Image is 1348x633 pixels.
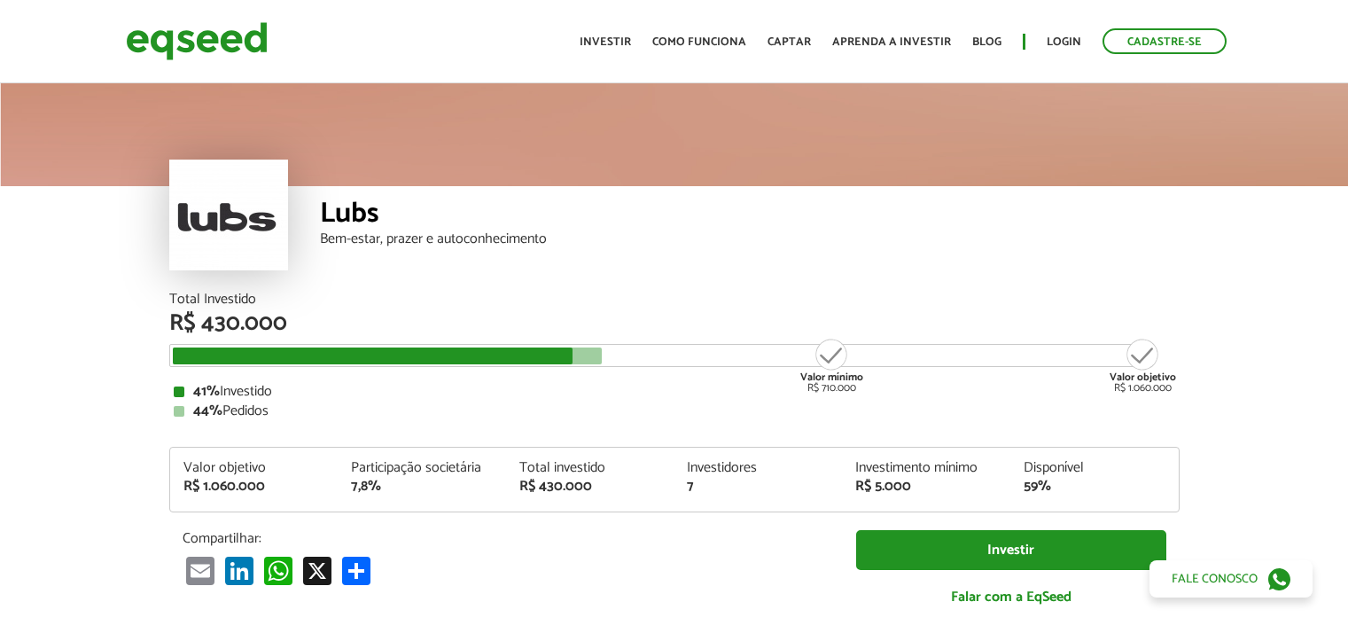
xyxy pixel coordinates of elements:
div: 7 [687,480,829,494]
a: Fale conosco [1149,560,1313,598]
a: Como funciona [652,36,746,48]
div: Investimento mínimo [855,461,997,475]
div: Disponível [1024,461,1165,475]
a: Investir [580,36,631,48]
a: Partilhar [339,556,374,585]
strong: 41% [193,379,220,403]
a: LinkedIn [222,556,257,585]
div: Pedidos [174,404,1175,418]
div: Total investido [519,461,661,475]
strong: Valor objetivo [1110,369,1176,386]
div: Participação societária [351,461,493,475]
a: Blog [972,36,1001,48]
a: Login [1047,36,1081,48]
a: Captar [768,36,811,48]
a: X [300,556,335,585]
a: Email [183,556,218,585]
div: 7,8% [351,480,493,494]
div: R$ 1.060.000 [1110,337,1176,394]
div: Bem-estar, prazer e autoconhecimento [320,232,1180,246]
div: Investidores [687,461,829,475]
strong: 44% [193,399,222,423]
div: 59% [1024,480,1165,494]
div: Total Investido [169,293,1180,307]
div: Valor objetivo [183,461,325,475]
img: EqSeed [126,18,268,65]
p: Compartilhar: [183,530,830,547]
a: WhatsApp [261,556,296,585]
div: Investido [174,385,1175,399]
strong: Valor mínimo [800,369,863,386]
a: Falar com a EqSeed [856,579,1166,615]
div: R$ 710.000 [799,337,865,394]
div: R$ 1.060.000 [183,480,325,494]
a: Aprenda a investir [832,36,951,48]
div: Lubs [320,199,1180,232]
a: Cadastre-se [1103,28,1227,54]
a: Investir [856,530,1166,570]
div: R$ 430.000 [169,312,1180,335]
div: R$ 430.000 [519,480,661,494]
div: R$ 5.000 [855,480,997,494]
